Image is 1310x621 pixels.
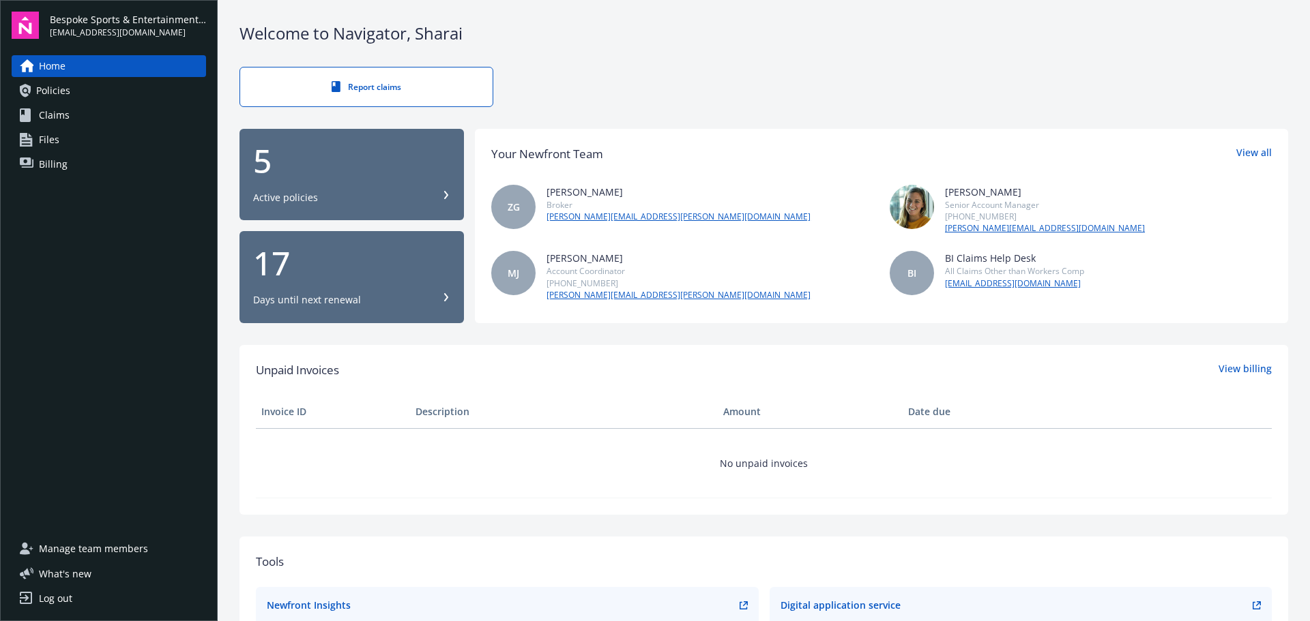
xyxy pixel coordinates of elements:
a: Files [12,129,206,151]
div: BI Claims Help Desk [945,251,1084,265]
a: Report claims [239,67,493,107]
span: What ' s new [39,566,91,581]
span: Policies [36,80,70,102]
span: Billing [39,153,68,175]
span: Home [39,55,65,77]
span: MJ [508,266,519,280]
span: Bespoke Sports & Entertainment LLC [50,12,206,27]
img: navigator-logo.svg [12,12,39,39]
td: No unpaid invoices [256,428,1272,498]
a: View billing [1219,361,1272,379]
span: ZG [508,200,520,214]
th: Date due [903,395,1057,428]
div: 5 [253,145,450,177]
span: Unpaid Invoices [256,361,339,379]
th: Description [410,395,718,428]
a: Policies [12,80,206,102]
div: Account Coordinator [547,265,811,277]
div: Log out [39,588,72,609]
span: Claims [39,104,70,126]
div: Report claims [267,81,465,93]
div: All Claims Other than Workers Comp [945,265,1084,277]
a: [PERSON_NAME][EMAIL_ADDRESS][DOMAIN_NAME] [945,222,1145,234]
img: photo [890,185,934,229]
span: [EMAIL_ADDRESS][DOMAIN_NAME] [50,27,206,39]
div: Broker [547,199,811,211]
a: Home [12,55,206,77]
a: [EMAIL_ADDRESS][DOMAIN_NAME] [945,277,1084,290]
div: Welcome to Navigator , Sharai [239,22,1288,45]
div: Active policies [253,191,318,205]
a: Billing [12,153,206,175]
a: [PERSON_NAME][EMAIL_ADDRESS][PERSON_NAME][DOMAIN_NAME] [547,289,811,301]
button: 17Days until next renewal [239,231,464,323]
button: 5Active policies [239,129,464,221]
a: View all [1236,145,1272,163]
th: Invoice ID [256,395,410,428]
div: [PHONE_NUMBER] [547,277,811,289]
div: [PERSON_NAME] [547,251,811,265]
div: 17 [253,247,450,279]
div: [PERSON_NAME] [547,185,811,199]
div: Digital application service [781,598,901,612]
a: Claims [12,104,206,126]
div: Newfront Insights [267,598,351,612]
div: Tools [256,553,1272,571]
div: Days until next renewal [253,293,361,307]
span: Files [39,129,59,151]
a: Manage team members [12,538,206,560]
div: [PERSON_NAME] [945,185,1145,199]
th: Amount [718,395,903,428]
button: What's new [12,566,113,581]
span: Manage team members [39,538,148,560]
div: [PHONE_NUMBER] [945,211,1145,222]
a: [PERSON_NAME][EMAIL_ADDRESS][PERSON_NAME][DOMAIN_NAME] [547,211,811,223]
div: Your Newfront Team [491,145,603,163]
button: Bespoke Sports & Entertainment LLC[EMAIL_ADDRESS][DOMAIN_NAME] [50,12,206,39]
span: BI [907,266,916,280]
div: Senior Account Manager [945,199,1145,211]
